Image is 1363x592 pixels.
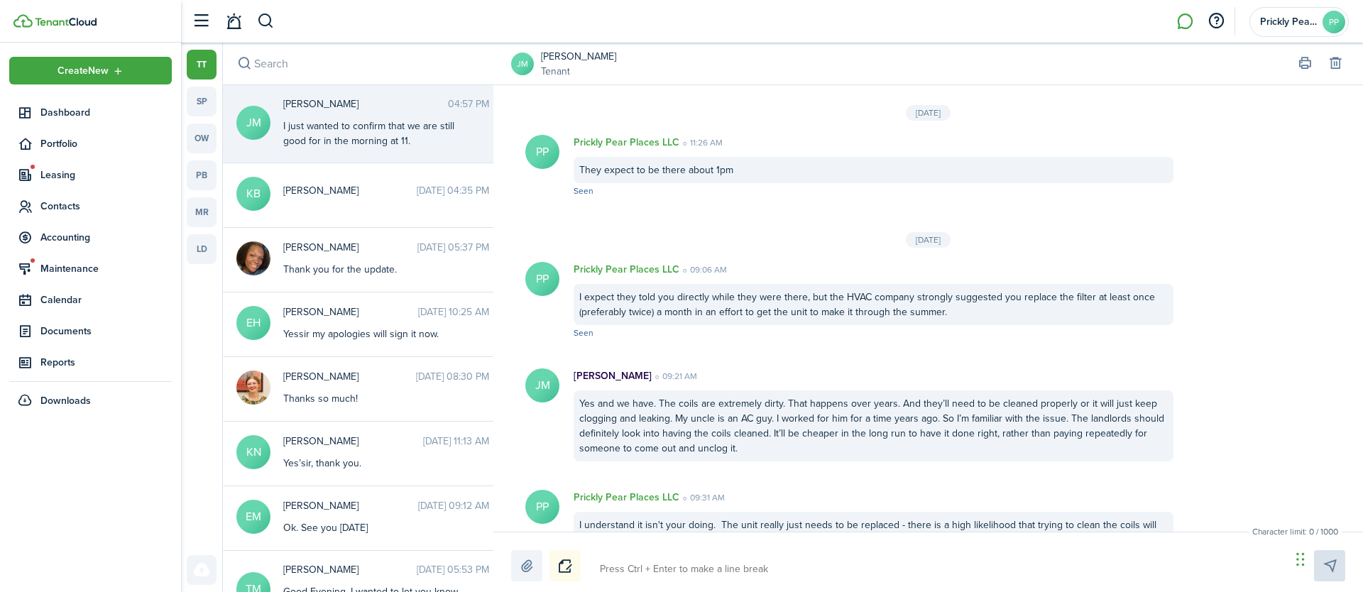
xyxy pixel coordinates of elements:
span: Dashboard [40,105,172,120]
time: [DATE] 04:35 PM [417,183,489,198]
span: Seen [574,327,593,339]
img: TenantCloud [13,14,33,28]
span: Leasing [40,168,172,182]
a: Reports [9,349,172,376]
span: Calendar [40,292,172,307]
button: Delete [1325,54,1345,74]
button: Search [234,54,254,74]
img: TenantCloud [35,18,97,26]
span: Accounting [40,230,172,245]
avatar-text: PP [525,262,559,296]
span: Contacts [40,199,172,214]
a: Tenant [541,64,616,79]
avatar-text: PP [1323,11,1345,33]
time: 04:57 PM [448,97,489,111]
span: Maintenance [40,261,172,276]
a: pb [187,160,217,190]
avatar-text: KB [236,177,270,211]
avatar-text: PP [525,490,559,524]
a: ow [187,124,217,153]
time: 09:31 AM [679,491,725,504]
span: Reports [40,355,172,370]
span: Downloads [40,393,91,408]
span: Tyler Maddox [283,562,417,577]
time: [DATE] 05:53 PM [417,562,489,577]
p: [PERSON_NAME] [574,368,652,383]
avatar-text: EM [236,500,270,534]
avatar-text: KN [236,435,270,469]
time: [DATE] 11:13 AM [423,434,489,449]
iframe: Chat Widget [1120,439,1363,592]
time: [DATE] 09:12 AM [418,498,489,513]
span: Lydia Martin [283,369,416,384]
input: search [223,43,500,84]
avatar-text: PP [525,135,559,169]
span: Evan Hicks [283,305,418,319]
a: mr [187,197,217,227]
span: Jennifer Milligan [283,97,448,111]
p: Prickly Pear Places LLC [574,135,679,150]
time: [DATE] 05:37 PM [417,240,489,255]
button: Open menu [9,57,172,84]
span: Kory Nutt [283,434,423,449]
div: I understand it isn't your doing. The unit really just needs to be replaced - there is a high lik... [574,512,1173,553]
div: Yessir my apologies will sign it now. [283,327,461,341]
a: Notifications [220,4,247,40]
span: Portfolio [40,136,172,151]
a: [PERSON_NAME] [541,49,616,64]
div: Thanks so much! [283,391,461,406]
time: [DATE] 10:25 AM [418,305,489,319]
p: Prickly Pear Places LLC [574,262,679,277]
a: sp [187,87,217,116]
span: Documents [40,324,172,339]
a: Dashboard [9,99,172,126]
button: Print [1295,54,1315,74]
time: [DATE] 08:30 PM [416,369,489,384]
a: JM [511,53,534,75]
img: Khloe Greggs [236,241,270,275]
div: Ok. See you [DATE] [283,520,461,535]
span: Khloe Greggs [283,240,417,255]
span: Create New [58,66,109,76]
time: 09:06 AM [679,263,727,276]
div: [DATE] [906,105,951,121]
span: Erin McAndrew [283,498,418,513]
button: Notice [549,550,581,581]
button: Search [257,9,275,33]
span: Prickly Pear Places LLC [1260,17,1317,27]
div: They expect to be there about 1pm [574,157,1173,183]
button: Open resource center [1204,9,1228,33]
a: ld [187,234,217,264]
div: Thank you for the update. [283,262,461,277]
button: Open sidebar [187,8,214,35]
avatar-text: JM [236,106,270,140]
time: 09:21 AM [652,370,697,383]
div: Yes’sir, thank you. [283,456,461,471]
div: I just wanted to confirm that we are still good for in the morning at 11. [283,119,461,148]
div: [DATE] [906,232,951,248]
div: Yes and we have. The coils are extremely dirty. That happens over years. And they’ll need to be c... [574,390,1173,461]
img: Lydia Martin [236,371,270,405]
p: Prickly Pear Places LLC [574,490,679,505]
time: 11:26 AM [679,136,723,149]
span: Seen [574,185,593,197]
avatar-text: JM [525,368,559,402]
span: Kathleen Benson [283,183,417,198]
avatar-text: EH [236,306,270,340]
a: tt [187,50,217,80]
div: Drag [1296,538,1305,581]
div: I expect they told you directly while they were there, but the HVAC company strongly suggested yo... [574,284,1173,325]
